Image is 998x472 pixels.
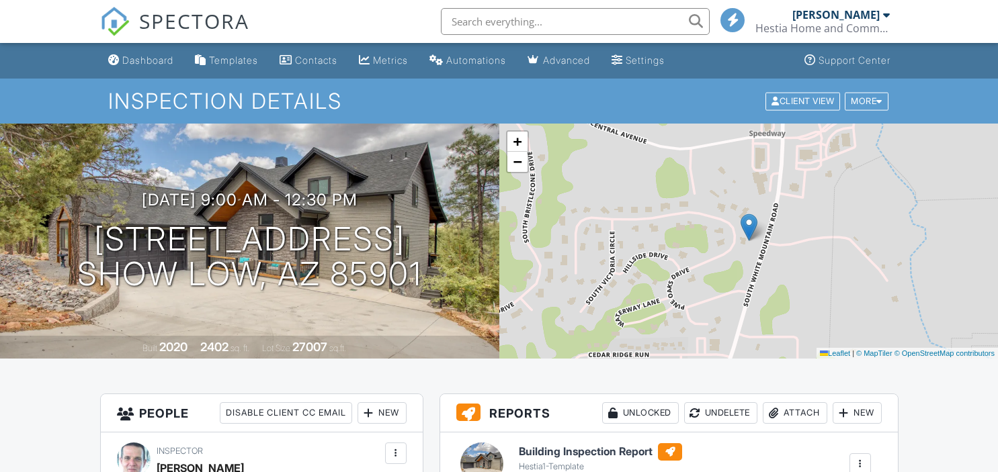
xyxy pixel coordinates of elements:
a: Dashboard [103,48,179,73]
div: Settings [626,54,665,66]
div: Contacts [295,54,337,66]
div: 27007 [292,340,327,354]
span: sq. ft. [231,343,249,353]
a: Zoom in [507,132,528,152]
h1: Inspection Details [108,89,889,113]
h3: Reports [440,394,898,432]
span: SPECTORA [139,7,249,35]
a: Leaflet [820,349,850,357]
div: Undelete [684,402,757,424]
span: | [852,349,854,357]
div: Disable Client CC Email [220,402,352,424]
span: Inspector [157,446,203,456]
a: Zoom out [507,152,528,172]
div: Automations [446,54,506,66]
div: More [845,92,888,110]
img: Marker [741,214,757,241]
input: Search everything... [441,8,710,35]
a: Settings [606,48,670,73]
div: Hestia Home and Commercial Inspections [755,21,890,35]
div: Metrics [373,54,408,66]
span: Lot Size [262,343,290,353]
div: 2402 [200,340,228,354]
h3: People [101,394,423,432]
div: Templates [209,54,258,66]
a: Automations (Basic) [424,48,511,73]
a: SPECTORA [100,18,249,46]
img: The Best Home Inspection Software - Spectora [100,7,130,36]
div: New [358,402,407,424]
a: Advanced [522,48,595,73]
a: Contacts [274,48,343,73]
div: Dashboard [122,54,173,66]
span: sq.ft. [329,343,346,353]
a: © MapTiler [856,349,892,357]
a: © OpenStreetMap contributors [895,349,995,357]
h1: [STREET_ADDRESS] Show Low, AZ 85901 [77,222,422,293]
div: Advanced [543,54,590,66]
div: 2020 [159,340,188,354]
div: [PERSON_NAME] [792,8,880,21]
h3: [DATE] 9:00 am - 12:30 pm [142,191,358,209]
div: Hestia1-Template [519,461,682,472]
a: Metrics [354,48,413,73]
div: Client View [765,92,840,110]
span: Built [142,343,157,353]
div: New [833,402,882,424]
span: − [513,153,522,170]
div: Support Center [819,54,890,66]
a: Client View [764,95,843,105]
h6: Building Inspection Report [519,443,682,461]
span: + [513,133,522,150]
a: Support Center [799,48,896,73]
div: Attach [763,402,827,424]
a: Templates [190,48,263,73]
div: Unlocked [602,402,679,424]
